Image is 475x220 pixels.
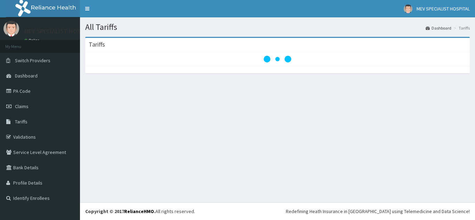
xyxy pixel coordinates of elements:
[24,28,96,34] p: MEV SPECIALIST HOSPITAL
[15,57,50,64] span: Switch Providers
[85,23,470,32] h1: All Tariffs
[286,208,470,215] div: Redefining Heath Insurance in [GEOGRAPHIC_DATA] using Telemedicine and Data Science!
[80,202,475,220] footer: All rights reserved.
[426,25,451,31] a: Dashboard
[85,208,155,214] strong: Copyright © 2017 .
[417,6,470,12] span: MEV SPECIALIST HOSPITAL
[24,38,41,43] a: Online
[89,41,105,48] h3: Tariffs
[3,21,19,36] img: User Image
[15,103,29,109] span: Claims
[15,73,38,79] span: Dashboard
[15,119,27,125] span: Tariffs
[124,208,154,214] a: RelianceHMO
[264,45,291,73] svg: audio-loading
[404,5,412,13] img: User Image
[452,25,470,31] li: Tariffs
